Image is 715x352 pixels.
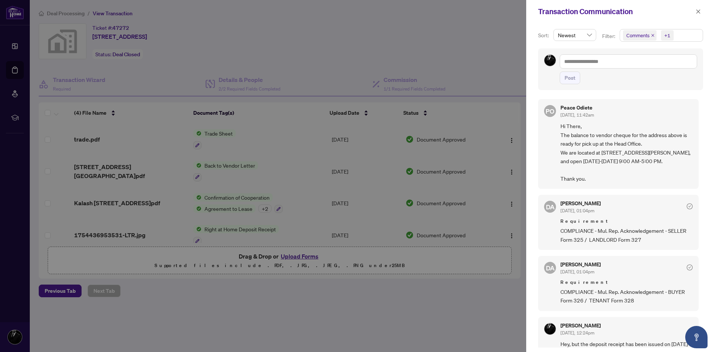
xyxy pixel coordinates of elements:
span: close [651,34,655,37]
span: Requirement [560,218,693,225]
img: Profile Icon [544,323,556,334]
span: Comments [626,32,649,39]
span: Newest [558,29,592,41]
span: DA [546,263,554,273]
span: DA [546,202,554,212]
span: COMPLIANCE - Mul. Rep. Acknowledgement - BUYER Form 326 / TENANT Form 328 [560,288,693,305]
span: close [696,9,701,14]
span: [DATE], 12:24pm [560,330,594,336]
div: +1 [664,32,670,39]
span: COMPLIANCE - Mul. Rep. Acknowledgement - SELLER Form 325 / LANDLORD Form 327 [560,226,693,244]
span: Requirement [560,279,693,286]
h5: [PERSON_NAME] [560,323,601,328]
button: Post [560,72,580,84]
h5: [PERSON_NAME] [560,262,601,267]
h5: [PERSON_NAME] [560,201,601,206]
span: Comments [623,30,657,41]
span: check-circle [687,203,693,209]
div: Transaction Communication [538,6,693,17]
span: [DATE], 01:04pm [560,208,594,213]
img: Profile Icon [544,55,556,66]
span: [DATE], 01:04pm [560,269,594,275]
button: Open asap [685,326,708,348]
span: [DATE], 11:42am [560,112,594,118]
p: Sort: [538,31,550,39]
p: Filter: [602,32,616,40]
span: check-circle [687,264,693,270]
h5: Peace Odiete [560,105,594,110]
span: PO [546,106,554,116]
span: Hi There, The balance to vendor cheque for the address above is ready for pick up at the Head Off... [560,122,693,183]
